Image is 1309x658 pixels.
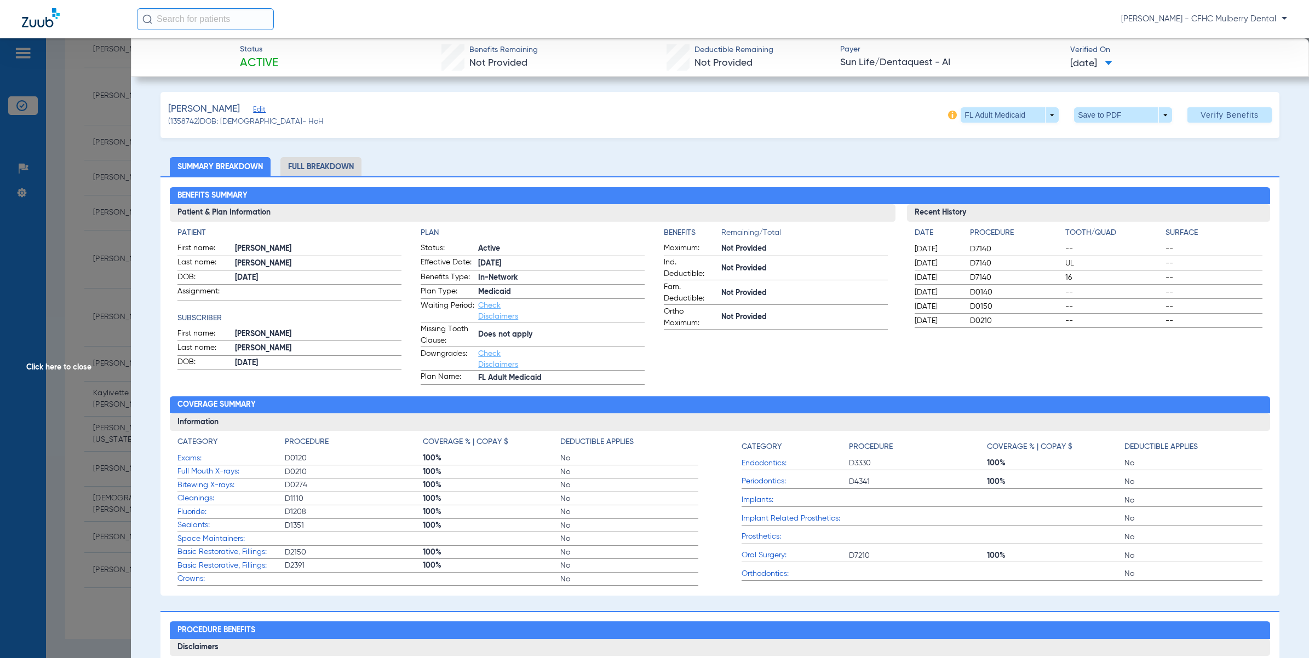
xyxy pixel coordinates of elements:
[170,396,1270,414] h2: Coverage Summary
[915,287,961,298] span: [DATE]
[177,272,231,285] span: DOB:
[1065,227,1162,243] app-breakdown-title: Tooth/Quad
[478,286,645,298] span: Medicaid
[423,466,561,477] span: 100%
[560,547,698,558] span: No
[840,44,1061,55] span: Payer
[285,547,423,558] span: D2150
[177,480,285,491] span: Bitewing X-rays:
[849,476,987,487] span: D4341
[915,301,961,312] span: [DATE]
[1166,227,1262,243] app-breakdown-title: Surface
[970,227,1061,243] app-breakdown-title: Procedure
[253,106,263,116] span: Edit
[22,8,60,27] img: Zuub Logo
[1124,436,1262,457] app-breakdown-title: Deductible Applies
[1166,258,1262,269] span: --
[907,204,1270,222] h3: Recent History
[560,493,698,504] span: No
[142,14,152,24] img: Search Icon
[478,258,645,269] span: [DATE]
[177,313,401,324] h4: Subscriber
[987,476,1125,487] span: 100%
[742,476,849,487] span: Periodontics:
[137,8,274,30] input: Search for patients
[423,560,561,571] span: 100%
[560,453,698,464] span: No
[1166,315,1262,326] span: --
[177,257,231,270] span: Last name:
[560,560,698,571] span: No
[849,441,893,453] h4: Procedure
[168,102,240,116] span: [PERSON_NAME]
[235,357,401,369] span: [DATE]
[1124,550,1262,561] span: No
[168,116,324,128] span: (1358742) DOB: [DEMOGRAPHIC_DATA] - HoH
[1065,287,1162,298] span: --
[1121,14,1287,25] span: [PERSON_NAME] - CFHC Mulberry Dental
[177,436,285,452] app-breakdown-title: Category
[840,56,1061,70] span: Sun Life/Dentaquest - AI
[742,494,849,506] span: Implants:
[478,243,645,255] span: Active
[177,453,285,464] span: Exams:
[987,550,1125,561] span: 100%
[664,281,717,304] span: Fam. Deductible:
[742,513,849,524] span: Implant Related Prosthetics:
[915,227,961,243] app-breakdown-title: Date
[235,243,401,255] span: [PERSON_NAME]
[915,227,961,239] h4: Date
[421,324,474,347] span: Missing Tooth Clause:
[1201,111,1259,119] span: Verify Benefits
[560,506,698,517] span: No
[1166,287,1262,298] span: --
[560,466,698,477] span: No
[1124,532,1262,542] span: No
[170,204,895,222] h3: Patient & Plan Information
[721,287,888,299] span: Not Provided
[1074,107,1172,123] button: Save to PDF
[177,328,231,341] span: First name:
[177,506,285,518] span: Fluoride:
[742,436,849,457] app-breakdown-title: Category
[177,546,285,558] span: Basic Restorative, Fillings:
[948,111,957,119] img: info-icon
[1254,605,1309,658] div: Chat Widget
[170,413,1270,431] h3: Information
[177,560,285,572] span: Basic Restorative, Fillings:
[970,272,1061,283] span: D7140
[235,272,401,284] span: [DATE]
[478,302,518,320] a: Check Disclaimers
[469,58,527,68] span: Not Provided
[177,342,231,355] span: Last name:
[1065,258,1162,269] span: UL
[721,227,888,243] span: Remaining/Total
[177,533,285,545] span: Space Maintainers:
[177,227,401,239] app-breakdown-title: Patient
[664,257,717,280] span: Ind. Deductible:
[987,436,1125,457] app-breakdown-title: Coverage % | Copay $
[694,44,773,56] span: Deductible Remaining
[970,258,1061,269] span: D7140
[742,458,849,469] span: Endodontics:
[177,466,285,477] span: Full Mouth X-rays:
[560,574,698,585] span: No
[421,348,474,370] span: Downgrades:
[170,157,271,176] li: Summary Breakdown
[1070,44,1291,56] span: Verified On
[1166,301,1262,312] span: --
[240,44,278,55] span: Status
[177,436,217,448] h4: Category
[177,520,285,531] span: Sealants:
[721,263,888,274] span: Not Provided
[1124,568,1262,579] span: No
[177,493,285,504] span: Cleanings:
[970,301,1061,312] span: D0150
[1187,107,1272,123] button: Verify Benefits
[285,506,423,517] span: D1208
[970,244,1061,255] span: D7140
[285,453,423,464] span: D0120
[1065,315,1162,326] span: --
[1124,476,1262,487] span: No
[1124,513,1262,524] span: No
